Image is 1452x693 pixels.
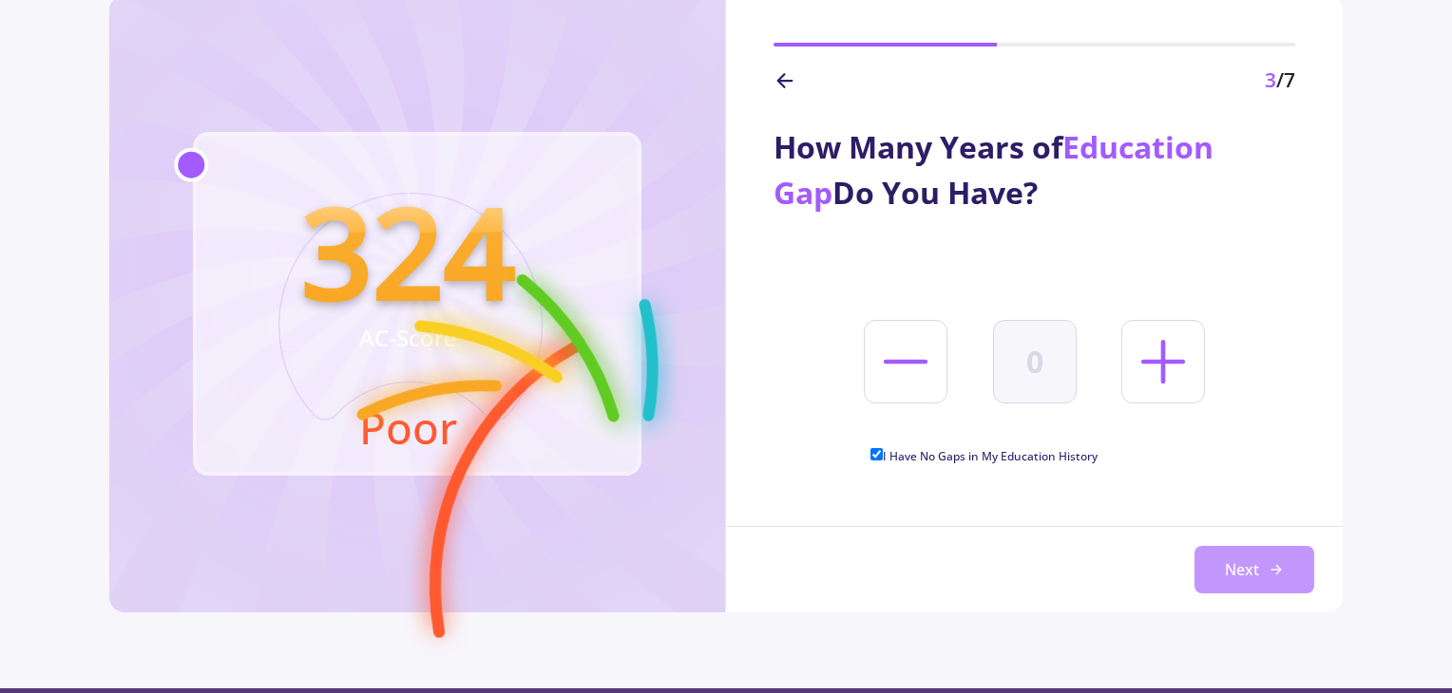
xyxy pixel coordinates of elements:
[301,165,515,336] text: 324
[870,448,883,460] input: I Have No Gaps in My Education History
[359,398,457,457] text: Poor
[774,124,1295,215] div: How Many Years of Do You Have?
[1265,66,1276,93] span: 3
[774,126,1213,213] span: Education Gap
[1194,546,1314,593] button: Next
[359,322,457,353] text: AC-Score
[883,448,1098,464] span: I Have No Gaps in My Education History
[1276,66,1295,93] span: /7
